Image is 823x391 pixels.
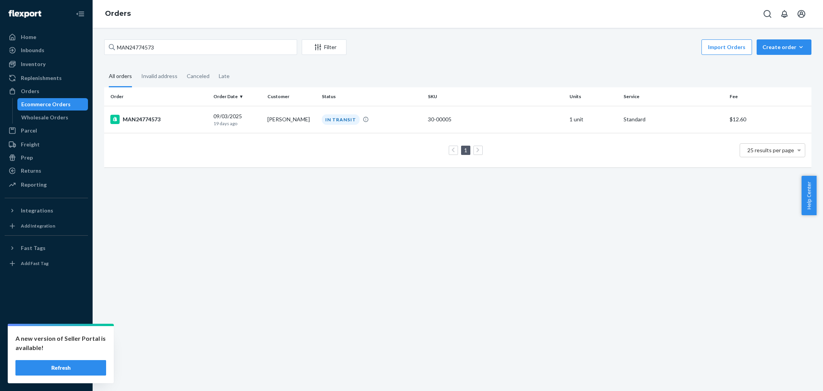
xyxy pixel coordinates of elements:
th: Order [104,87,210,106]
a: Ecommerce Orders [17,98,88,110]
button: Open notifications [777,6,792,22]
a: Settings [5,330,88,342]
div: Orders [21,87,39,95]
a: Home [5,31,88,43]
div: Create order [762,43,806,51]
div: Freight [21,141,40,148]
button: Fast Tags [5,242,88,254]
button: Open Search Box [760,6,775,22]
button: Help Center [801,176,816,215]
a: Inventory [5,58,88,70]
a: Replenishments [5,72,88,84]
th: Units [566,87,621,106]
a: Help Center [5,356,88,369]
a: Orders [105,9,131,18]
th: SKU [425,87,566,106]
div: Canceled [187,66,210,86]
button: Give Feedback [5,369,88,382]
div: All orders [109,66,132,87]
a: Reporting [5,178,88,191]
a: Wholesale Orders [17,111,88,124]
div: Fast Tags [21,244,46,252]
div: Prep [21,154,33,161]
ol: breadcrumbs [99,3,137,25]
td: $12.60 [727,106,811,133]
th: Status [319,87,425,106]
td: 1 unit [566,106,621,133]
div: IN TRANSIT [322,114,360,125]
th: Order Date [210,87,265,106]
a: Parcel [5,124,88,137]
button: Open account menu [794,6,809,22]
a: Orders [5,85,88,97]
p: A new version of Seller Portal is available! [15,334,106,352]
a: Page 1 is your current page [463,147,469,153]
a: Add Fast Tag [5,257,88,270]
a: Prep [5,151,88,164]
div: Ecommerce Orders [21,100,71,108]
div: Invalid address [141,66,177,86]
button: Talk to Support [5,343,88,355]
span: 25 results per page [747,147,794,153]
div: Late [219,66,230,86]
div: Filter [302,43,346,51]
th: Fee [727,87,811,106]
a: Inbounds [5,44,88,56]
button: Filter [302,39,346,55]
a: Returns [5,165,88,177]
p: 19 days ago [213,120,262,127]
button: Close Navigation [73,6,88,22]
div: Integrations [21,207,53,214]
div: Replenishments [21,74,62,82]
div: 30-00005 [428,116,563,123]
div: Inbounds [21,46,44,54]
button: Import Orders [701,39,752,55]
th: Service [620,87,727,106]
div: Add Fast Tag [21,260,49,267]
iframe: Opens a widget where you can chat to one of our agents [774,368,815,387]
div: Reporting [21,181,47,189]
div: Returns [21,167,41,175]
button: Refresh [15,360,106,376]
div: Inventory [21,60,46,68]
div: Parcel [21,127,37,134]
div: Customer [267,93,316,100]
button: Create order [757,39,811,55]
a: Add Integration [5,220,88,232]
div: Add Integration [21,223,55,229]
div: 09/03/2025 [213,112,262,127]
img: Flexport logo [8,10,41,18]
div: Wholesale Orders [21,114,68,121]
div: MAN24774573 [110,115,207,124]
td: [PERSON_NAME] [264,106,319,133]
button: Integrations [5,204,88,217]
a: Freight [5,138,88,151]
input: Search orders [104,39,297,55]
p: Standard [624,116,723,123]
div: Home [21,33,36,41]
